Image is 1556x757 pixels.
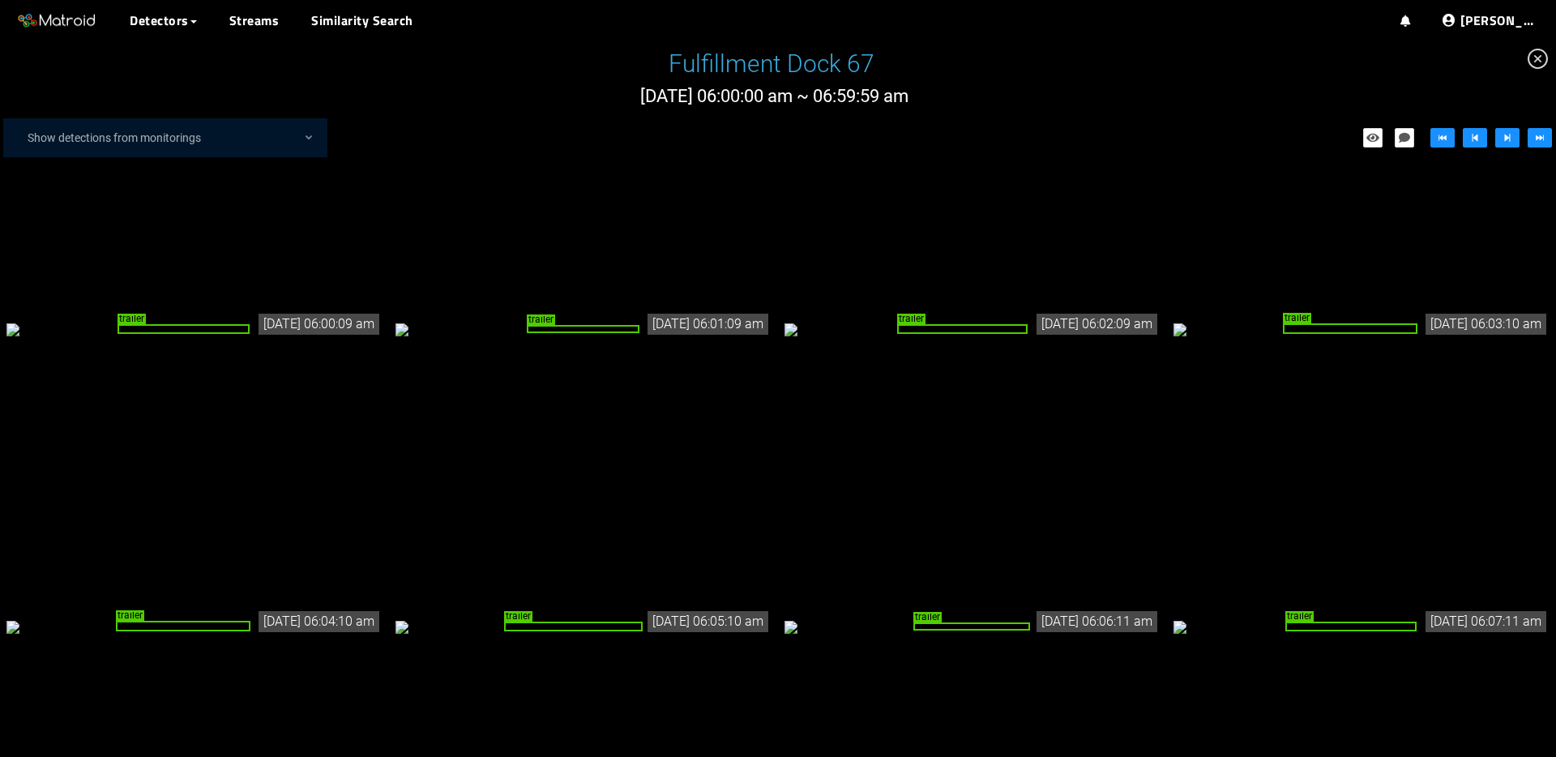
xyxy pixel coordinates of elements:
a: Similarity Search [311,11,413,30]
span: trailer [897,314,925,325]
span: trailer [504,611,532,622]
span: trailer [1283,313,1311,324]
button: fast-backward [1430,128,1455,148]
div: [DATE] 06:00:09 am [259,314,379,334]
div: [DATE] 06:05:10 am [648,611,768,631]
div: [DATE] 06:06:11 am [1037,611,1157,631]
div: Show detections from monitorings [19,122,327,154]
div: [DATE] 06:07:11 am [1426,611,1546,631]
button: step-forward [1495,128,1520,148]
div: [DATE] 06:04:10 am [259,611,379,631]
span: trailer [913,612,942,623]
span: step-backward [1469,132,1481,145]
span: fast-forward [1534,132,1545,145]
span: fast-backward [1437,132,1448,145]
img: Matroid logo [16,9,97,33]
button: step-backward [1463,128,1487,148]
a: Streams [229,11,280,30]
span: trailer [527,314,555,326]
button: fast-forward [1528,128,1552,148]
span: step-forward [1502,132,1513,145]
span: Detectors [130,11,189,30]
div: [DATE] 06:03:10 am [1426,314,1546,334]
span: trailer [1285,611,1314,622]
div: [DATE] 06:01:09 am [648,314,768,334]
div: [DATE] 06:02:09 am [1037,314,1157,334]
